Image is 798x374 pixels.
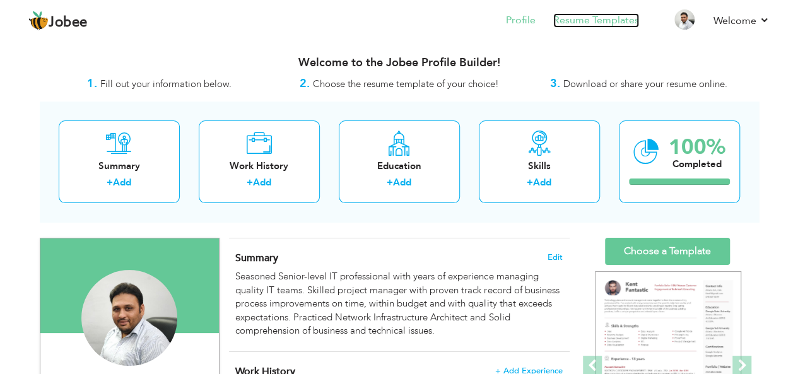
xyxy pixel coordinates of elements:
[87,76,97,91] strong: 1.
[393,176,411,189] a: Add
[605,238,730,265] a: Choose a Template
[548,253,563,262] span: Edit
[313,78,499,90] span: Choose the resume template of your choice!
[209,160,310,173] div: Work History
[49,16,88,30] span: Jobee
[69,160,170,173] div: Summary
[550,76,560,91] strong: 3.
[247,176,253,189] label: +
[669,158,725,171] div: Completed
[253,176,271,189] a: Add
[387,176,393,189] label: +
[527,176,533,189] label: +
[107,176,113,189] label: +
[713,13,770,28] a: Welcome
[235,251,278,265] span: Summary
[563,78,727,90] span: Download or share your resume online.
[553,13,639,28] a: Resume Templates
[506,13,536,28] a: Profile
[28,11,49,31] img: jobee.io
[100,78,232,90] span: Fill out your information below.
[81,270,177,366] img: Jibran Rufi
[489,160,590,173] div: Skills
[235,270,562,337] div: Seasoned Senior-level IT professional with years of experience managing quality IT teams. Skilled...
[533,176,551,189] a: Add
[674,9,695,30] img: Profile Img
[28,11,88,31] a: Jobee
[40,57,759,69] h3: Welcome to the Jobee Profile Builder!
[669,137,725,158] div: 100%
[300,76,310,91] strong: 2.
[349,160,450,173] div: Education
[113,176,131,189] a: Add
[235,252,562,264] h4: Adding a summary is a quick and easy way to highlight your experience and interests.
